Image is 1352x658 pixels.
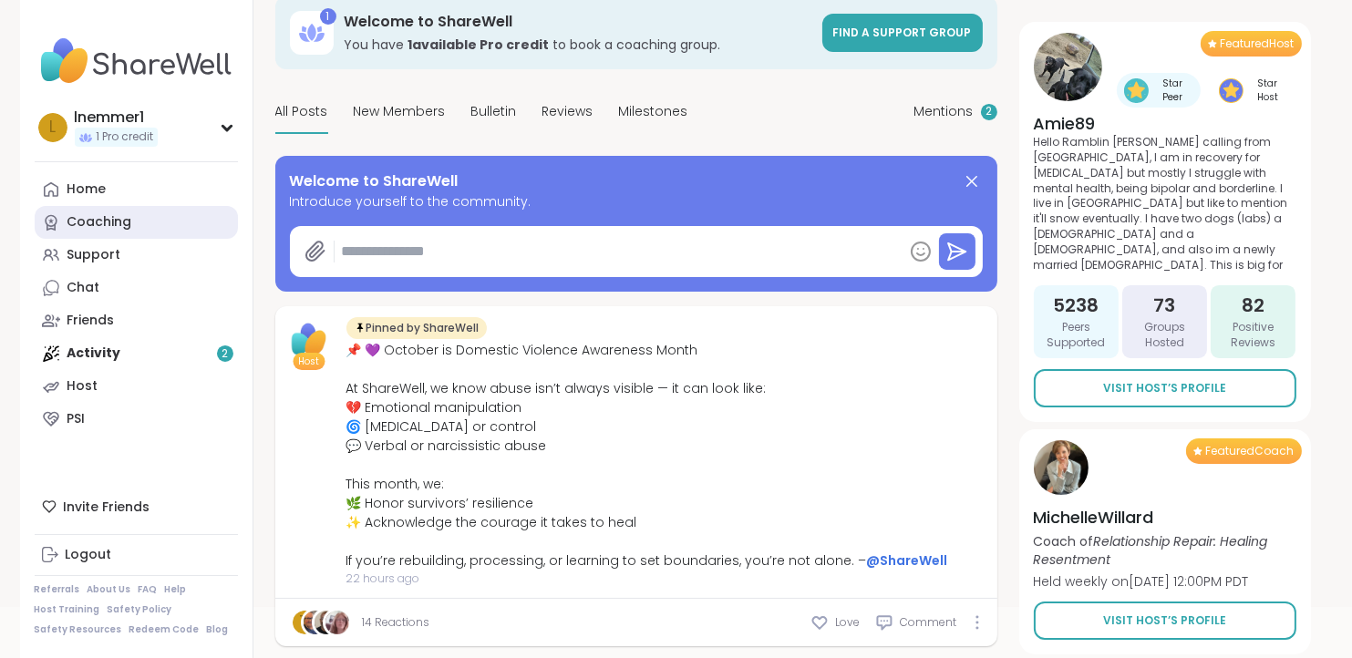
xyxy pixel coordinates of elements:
a: About Us [88,583,131,596]
img: JonathanT [315,611,338,634]
a: Home [35,173,238,206]
span: Visit Host’s Profile [1103,612,1226,629]
h4: MichelleWillard [1034,506,1296,529]
div: lnemmer1 [75,108,158,128]
span: Star Peer [1152,77,1193,104]
div: Home [67,180,107,199]
a: Logout [35,539,238,571]
span: 82 [1242,293,1264,318]
i: Relationship Repair: Healing Resentment [1034,532,1268,569]
span: All Posts [275,102,328,121]
p: Coach of [1034,532,1296,569]
div: Pinned by ShareWell [346,317,487,339]
a: Visit Host’s Profile [1034,601,1296,640]
div: PSI [67,410,86,428]
span: Milestones [619,102,688,121]
a: Host Training [35,603,100,616]
b: 1 available Pro credit [408,36,550,54]
h4: Amie89 [1034,112,1296,135]
div: Host [67,377,98,396]
a: Host [35,370,238,403]
a: Help [165,583,187,596]
a: FAQ [139,583,158,596]
img: cakegurl14 [325,611,349,634]
span: Positive Reviews [1218,320,1288,351]
a: Find a support group [822,14,983,52]
img: Star Peer [1124,78,1149,103]
div: Invite Friends [35,490,238,523]
div: Chat [67,279,100,297]
h3: You have to book a coaching group. [345,36,811,54]
div: 1 [320,8,336,25]
span: New Members [354,102,446,121]
a: Referrals [35,583,80,596]
a: Support [35,239,238,272]
span: Find a support group [833,25,972,40]
span: 5238 [1053,293,1099,318]
span: 22 hours ago [346,571,948,587]
span: Visit Host’s Profile [1103,380,1226,396]
div: Friends [67,312,115,330]
a: PSI [35,403,238,436]
a: Visit Host’s Profile [1034,369,1296,407]
span: Comment [901,614,957,631]
span: Peers Supported [1041,320,1111,351]
a: Friends [35,304,238,337]
span: Groups Hosted [1130,320,1200,351]
div: Support [67,246,121,264]
div: 📌 💜 October is Domestic Violence Awareness Month At ShareWell, we know abuse isn’t always visible... [346,341,948,571]
span: Reviews [542,102,593,121]
a: Safety Policy [108,603,172,616]
div: Logout [66,546,112,564]
span: 2 [986,104,992,119]
span: Introduce yourself to the community. [290,192,983,211]
p: Held weekly on [DATE] 12:00PM PDT [1034,572,1296,591]
a: Coaching [35,206,238,239]
span: 1 Pro credit [97,129,154,145]
a: 14 Reactions [363,614,430,631]
span: Mentions [914,102,974,121]
img: MichelleWillard [1034,440,1089,495]
div: Coaching [67,213,132,231]
p: Hello Ramblin [PERSON_NAME] calling from [GEOGRAPHIC_DATA], I am in recovery for [MEDICAL_DATA] b... [1034,135,1296,274]
a: Redeem Code [129,623,200,636]
span: 73 [1153,293,1175,318]
span: Love [836,614,861,631]
span: Featured Host [1221,36,1295,51]
a: Blog [207,623,229,636]
span: Welcome to ShareWell [290,170,459,192]
img: ShareWell Nav Logo [35,29,238,93]
img: Amie89 [1034,33,1102,101]
span: Bulletin [471,102,517,121]
img: ShareWell [286,317,332,363]
span: l [49,116,56,139]
h3: Welcome to ShareWell [345,12,811,32]
img: Misspammy [304,611,327,634]
span: Featured Coach [1206,444,1295,458]
span: Star Host [1247,77,1289,104]
a: @ShareWell [867,551,948,570]
span: Host [298,355,319,368]
a: Safety Resources [35,623,122,636]
img: Star Host [1219,78,1244,103]
a: Chat [35,272,238,304]
span: T [300,611,309,634]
